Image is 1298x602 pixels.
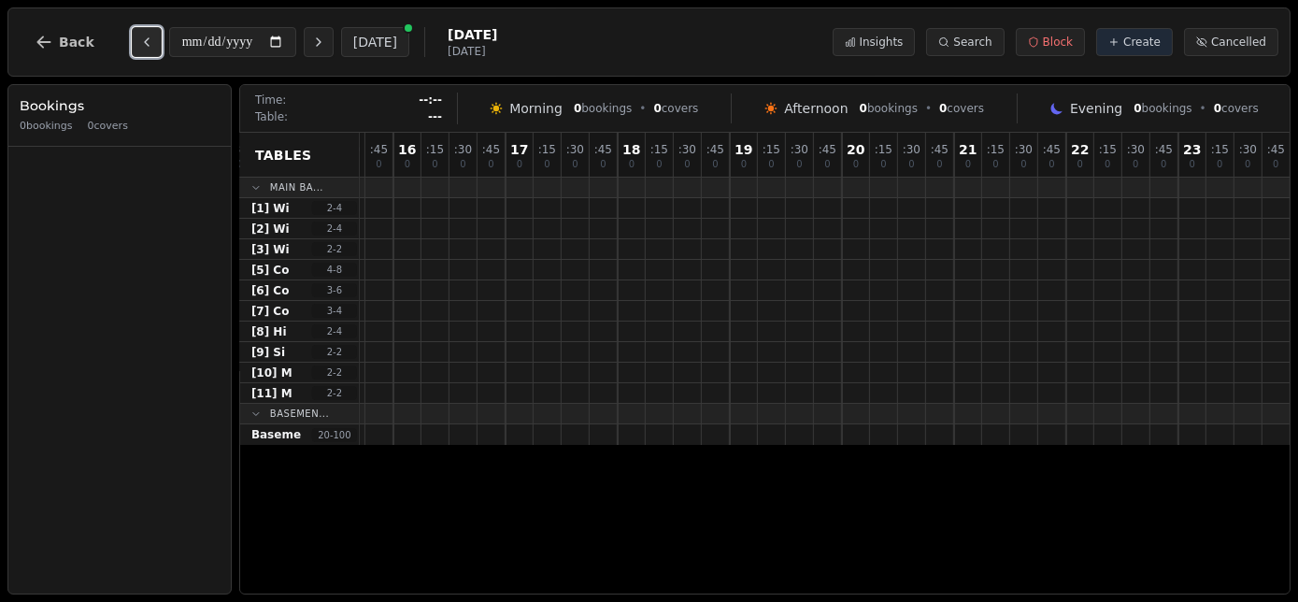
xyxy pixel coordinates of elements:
[926,28,1004,56] button: Search
[1273,160,1278,169] span: 0
[251,324,287,339] span: [8] Hi
[1105,160,1110,169] span: 0
[251,222,290,236] span: [2] Wi
[1217,160,1222,169] span: 0
[251,283,290,298] span: [6] Co
[312,428,357,442] span: 20 - 100
[784,99,848,118] span: Afternoon
[1183,143,1201,156] span: 23
[448,44,497,59] span: [DATE]
[1214,101,1259,116] span: covers
[1245,160,1250,169] span: 0
[544,160,549,169] span: 0
[833,28,916,56] button: Insights
[59,36,94,49] span: Back
[312,345,357,359] span: 2 - 2
[312,365,357,380] span: 2 - 2
[908,160,914,169] span: 0
[903,144,920,155] span: : 30
[953,35,991,50] span: Search
[1239,144,1257,155] span: : 30
[432,160,437,169] span: 0
[255,93,286,107] span: Time:
[376,160,381,169] span: 0
[312,242,357,256] span: 2 - 2
[594,144,612,155] span: : 45
[1190,160,1195,169] span: 0
[255,146,312,165] span: Tables
[1077,160,1083,169] span: 0
[251,427,301,442] span: Baseme
[1015,144,1033,155] span: : 30
[622,143,640,156] span: 18
[574,101,632,116] span: bookings
[566,144,584,155] span: : 30
[312,222,357,236] span: 2 - 4
[1134,102,1141,115] span: 0
[712,160,718,169] span: 0
[939,101,984,116] span: covers
[312,263,357,277] span: 4 - 8
[88,119,128,135] span: 0 covers
[1070,99,1122,118] span: Evening
[741,160,747,169] span: 0
[768,160,774,169] span: 0
[1200,101,1206,116] span: •
[629,160,635,169] span: 0
[270,180,323,194] span: Main Ba...
[860,35,904,50] span: Insights
[20,96,220,115] h3: Bookings
[488,160,493,169] span: 0
[20,20,109,64] button: Back
[819,144,836,155] span: : 45
[419,93,442,107] span: --:--
[270,407,329,421] span: Basemen...
[860,102,867,115] span: 0
[312,386,357,400] span: 2 - 2
[796,160,802,169] span: 0
[1133,160,1138,169] span: 0
[959,143,977,156] span: 21
[510,143,528,156] span: 17
[847,143,864,156] span: 20
[653,101,698,116] span: covers
[426,144,444,155] span: : 15
[992,160,998,169] span: 0
[650,144,668,155] span: : 15
[1071,143,1089,156] span: 22
[639,101,646,116] span: •
[517,160,522,169] span: 0
[1267,144,1285,155] span: : 45
[965,160,971,169] span: 0
[251,263,290,278] span: [5] Co
[572,160,578,169] span: 0
[312,304,357,318] span: 3 - 4
[251,242,290,257] span: [3] Wi
[312,283,357,297] span: 3 - 6
[482,144,500,155] span: : 45
[853,160,859,169] span: 0
[1043,35,1073,50] span: Block
[735,143,752,156] span: 19
[1127,144,1145,155] span: : 30
[880,160,886,169] span: 0
[824,160,830,169] span: 0
[678,144,696,155] span: : 30
[1048,160,1054,169] span: 0
[1211,35,1266,50] span: Cancelled
[1016,28,1085,56] button: Block
[1123,35,1161,50] span: Create
[20,119,73,135] span: 0 bookings
[925,101,932,116] span: •
[1214,102,1221,115] span: 0
[405,160,410,169] span: 0
[763,144,780,155] span: : 15
[460,160,465,169] span: 0
[428,109,442,124] span: ---
[398,143,416,156] span: 16
[656,160,662,169] span: 0
[1161,160,1166,169] span: 0
[132,27,162,57] button: Previous day
[251,304,290,319] span: [7] Co
[312,324,357,338] span: 2 - 4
